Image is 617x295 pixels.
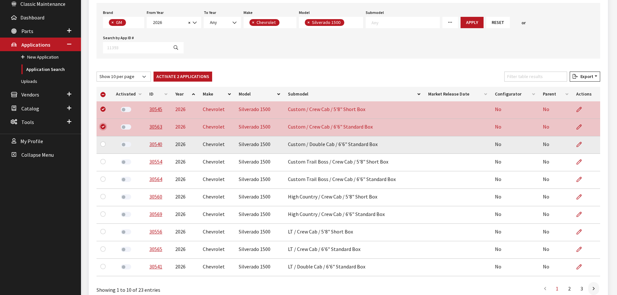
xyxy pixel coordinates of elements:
a: Edit Application [576,189,587,205]
span: × [252,19,254,25]
td: Silverado 1500 [235,224,284,241]
td: No [539,171,572,189]
span: Any [208,19,237,26]
td: 2026 [171,259,199,276]
td: 2026 [171,101,199,119]
span: Dashboard [20,14,44,21]
td: No [491,224,539,241]
td: 2026 [171,154,199,171]
label: Activate Application [121,264,131,269]
a: 30569 [149,211,162,217]
span: or [521,19,526,26]
button: Remove item [249,19,256,26]
td: Silverado 1500 [235,259,284,276]
td: No [491,101,539,119]
label: Activate Application [121,194,131,199]
a: Edit Application [576,241,587,257]
th: Configurator: activate to sort column ascending [491,87,539,101]
th: Activated: activate to sort column ascending [112,87,145,101]
th: Make: activate to sort column ascending [199,87,235,101]
td: No [491,241,539,259]
td: Silverado 1500 [235,119,284,136]
td: LT / Crew Cab / 6'6" Standard Box [284,241,424,259]
span: My Profile [20,138,43,144]
span: Catalog [21,105,39,112]
td: 2026 [171,136,199,154]
li: GM [109,19,126,26]
span: Classic Maintenance [20,1,65,7]
td: No [491,189,539,206]
label: Brand [103,10,113,16]
td: 2026 [171,206,199,224]
td: No [539,189,572,206]
a: 30554 [149,158,162,165]
a: Edit Application [576,224,587,240]
a: 30564 [149,176,162,182]
td: No [491,119,539,136]
li: Silverado 1500 [305,19,344,26]
textarea: Search [128,20,131,26]
td: Silverado 1500 [235,171,284,189]
a: 30541 [149,263,162,270]
label: Activate Application [121,247,131,252]
td: Silverado 1500 [235,241,284,259]
th: Actions [572,87,600,101]
button: Export [570,72,600,82]
th: ID: activate to sort column ascending [145,87,171,101]
td: No [539,224,572,241]
td: Silverado 1500 [235,206,284,224]
span: Parts [21,28,33,34]
td: Chevrolet [199,136,235,154]
span: Applications [21,41,50,48]
a: 30556 [149,228,162,235]
li: Chevrolet [249,19,280,26]
td: Custom Trail Boss / Crew Cab / 6'6" Standard Box [284,171,424,189]
a: 3 [576,282,588,295]
td: Silverado 1500 [235,136,284,154]
td: No [491,136,539,154]
span: 2026 [147,17,201,28]
td: No [539,119,572,136]
a: 30560 [149,193,162,200]
td: Chevrolet [199,206,235,224]
textarea: Search [281,20,285,26]
td: Custom / Crew Cab / 6'6" Standard Box [284,119,424,136]
label: Search by App ID # [103,35,134,41]
a: 30545 [149,106,162,112]
textarea: Search [371,19,440,25]
td: No [539,259,572,276]
td: No [539,101,572,119]
td: No [539,241,572,259]
td: Custom / Crew Cab / 5'8" Short Box [284,101,424,119]
a: 2 [564,282,575,295]
input: Filter table results [504,72,567,82]
label: Activate Application [121,212,131,217]
button: Remove all items [186,19,190,27]
td: No [539,136,572,154]
span: × [111,19,114,25]
label: Activate Application [121,159,131,165]
span: GM [115,19,124,25]
span: Export [578,74,593,79]
td: 2026 [171,171,199,189]
button: Remove item [109,19,115,26]
td: Chevrolet [199,224,235,241]
td: No [491,171,539,189]
textarea: Search [346,20,349,26]
td: 2026 [171,189,199,206]
span: 2026 [151,19,186,26]
a: 1 [551,282,563,295]
span: Silverado 1500 [311,19,342,25]
th: Model: activate to sort column ascending [235,87,284,101]
td: Custom Trail Boss / Crew Cab / 5'8" Short Box [284,154,424,171]
a: 30540 [149,141,162,147]
td: LT / Double Cab / 6'6" Standard Box [284,259,424,276]
span: Any [210,19,217,25]
button: Activate 2 Applications [154,72,212,82]
td: Chevrolet [199,189,235,206]
th: Parent: activate to sort column ascending [539,87,572,101]
td: Custom / Double Cab / 6'6" Standard Box [284,136,424,154]
label: To Year [204,10,216,16]
span: Collapse Menu [21,152,54,158]
a: Edit Application [576,154,587,170]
